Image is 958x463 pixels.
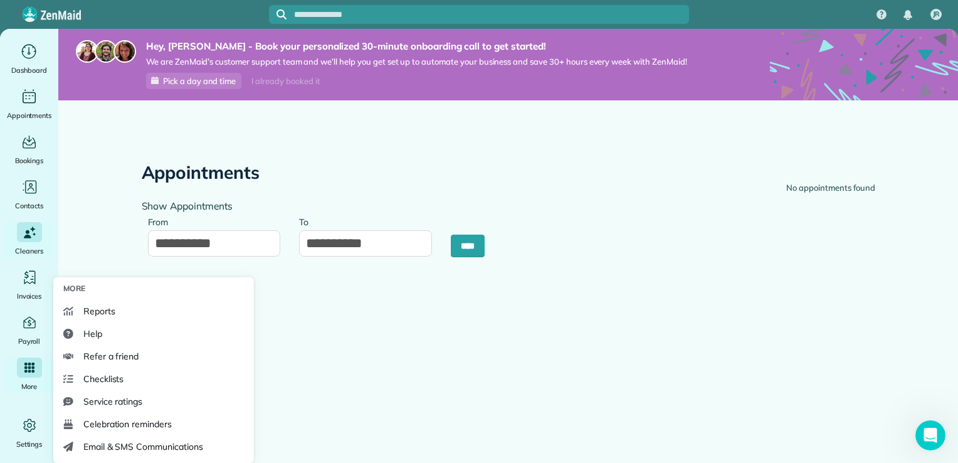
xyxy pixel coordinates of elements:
span: More [21,380,37,393]
div: I already booked it [244,73,327,89]
span: Appointments [7,109,52,122]
span: Refer a friend [83,350,139,363]
span: JR [933,9,940,19]
a: Bookings [5,132,53,167]
div: No appointments found [786,182,875,194]
span: Reports [83,305,115,317]
span: Pick a day and time [163,76,236,86]
span: Settings [16,438,43,450]
h2: Appointments [142,163,260,183]
label: From [148,210,175,233]
img: michelle-19f622bdf1676172e81f8f8fba1fb50e276960ebfe0243fe18214015130c80e4.jpg [113,40,136,63]
strong: Hey, [PERSON_NAME] - Book your personalized 30-minute onboarding call to get started! [146,40,687,53]
a: Contacts [5,177,53,212]
span: Payroll [18,335,41,348]
a: Checklists [58,368,249,390]
img: jorge-587dff0eeaa6aab1f244e6dc62b8924c3b6ad411094392a53c71c6c4a576187d.jpg [95,40,117,63]
span: We are ZenMaid’s customer support team and we’ll help you get set up to automate your business an... [146,56,687,67]
div: Notifications [895,1,921,29]
a: Refer a friend [58,345,249,368]
a: Payroll [5,312,53,348]
a: Reports [58,300,249,322]
span: Cleaners [15,245,43,257]
a: Dashboard [5,41,53,77]
label: To [299,210,315,233]
svg: Focus search [276,9,287,19]
span: Dashboard [11,64,47,77]
span: Email & SMS Communications [83,440,203,453]
span: More [63,282,86,295]
span: Celebration reminders [83,418,172,430]
h4: Show Appointments [142,201,499,211]
a: Help [58,322,249,345]
span: Help [83,327,102,340]
button: Focus search [269,9,287,19]
span: Contacts [15,200,43,212]
iframe: Intercom live chat [915,420,945,450]
a: Service ratings [58,390,249,413]
a: Celebration reminders [58,413,249,435]
span: Bookings [15,154,44,167]
span: Service ratings [83,395,142,408]
a: Pick a day and time [146,73,241,89]
a: Settings [5,415,53,450]
a: Invoices [5,267,53,302]
a: Appointments [5,87,53,122]
span: Checklists [83,373,124,385]
a: Cleaners [5,222,53,257]
img: maria-72a9807cf96188c08ef61303f053569d2e2a8a1cde33d635c8a3ac13582a053d.jpg [76,40,98,63]
span: Invoices [17,290,42,302]
a: Email & SMS Communications [58,435,249,458]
